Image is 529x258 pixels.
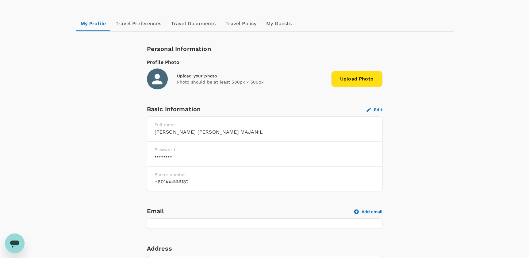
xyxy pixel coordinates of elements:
a: My Profile [76,16,111,31]
div: Profile Photo [147,59,382,66]
iframe: Button to launch messaging window [5,233,25,253]
p: Photo should be at least 500px × 500px [177,79,326,85]
a: My Guests [261,16,296,31]
a: Travel Policy [220,16,261,31]
button: Edit [366,107,382,112]
span: Upload Photo [331,71,382,87]
div: Address [147,244,382,253]
p: Password [155,147,375,153]
a: Travel Documents [166,16,220,31]
div: Personal Information [147,44,382,54]
h6: +601#####132 [155,178,375,186]
button: Add email [354,209,382,214]
h6: Email [147,206,354,216]
h6: [PERSON_NAME] [PERSON_NAME] MAJANIL [155,128,375,136]
p: Full name [155,122,375,128]
div: Upload your photo [177,73,326,79]
div: Basic Information [147,104,366,114]
a: Travel Preferences [111,16,166,31]
h6: •••••••• [155,153,375,161]
p: Phone number [155,171,375,178]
